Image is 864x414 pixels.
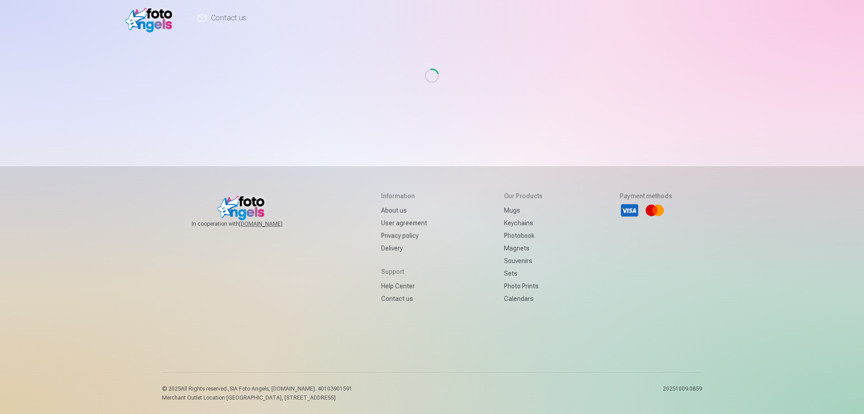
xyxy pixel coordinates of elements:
[504,280,543,292] a: Photo prints
[239,220,304,227] a: [DOMAIN_NAME]
[192,220,304,227] span: In cooperation with
[504,217,543,229] a: Keychains
[381,267,427,276] h5: Support
[504,267,543,280] a: Sets
[620,191,672,200] h5: Payment methods
[504,255,543,267] a: Souvenirs
[645,200,665,220] li: Mastercard
[504,242,543,255] a: Magnets
[381,280,427,292] a: Help Center
[504,229,543,242] a: Photobook
[620,200,639,220] li: Visa
[504,292,543,305] a: Calendars
[381,204,427,217] a: About us
[381,242,427,255] a: Delivery
[381,292,427,305] a: Contact us
[125,4,177,32] img: /v1
[162,394,352,401] p: Merchant Outlet Location [GEOGRAPHIC_DATA], [STREET_ADDRESS]
[162,385,352,392] p: © 2025 All Rights reserved. ,
[381,191,427,200] h5: Information
[663,385,702,401] p: 20251009.0859
[504,191,543,200] h5: Our products
[381,217,427,229] a: User agreement
[229,386,352,392] span: SIA Foto Angels, [DOMAIN_NAME]. 40103901591
[504,204,543,217] a: Mugs
[381,229,427,242] a: Privacy policy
